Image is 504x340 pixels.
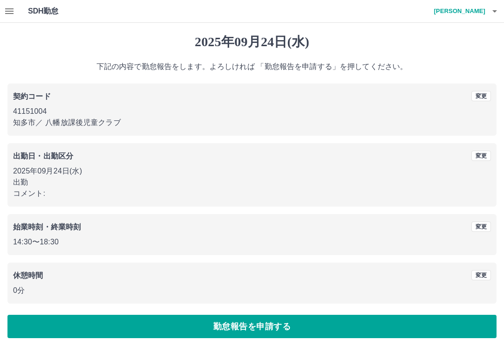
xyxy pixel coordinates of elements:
b: 休憩時間 [13,271,43,279]
p: 0分 [13,285,491,296]
button: 変更 [471,91,491,101]
p: 41151004 [13,106,491,117]
h1: 2025年09月24日(水) [7,34,497,50]
p: 下記の内容で勤怠報告をします。よろしければ 「勤怠報告を申請する」を押してください。 [7,61,497,72]
p: 出勤 [13,177,491,188]
b: 契約コード [13,92,51,100]
p: 知多市 ／ 八幡放課後児童クラブ [13,117,491,128]
button: 勤怠報告を申請する [7,315,497,338]
button: 変更 [471,222,491,232]
p: 2025年09月24日(水) [13,166,491,177]
b: 出勤日・出勤区分 [13,152,73,160]
b: 始業時刻・終業時刻 [13,223,81,231]
p: 14:30 〜 18:30 [13,236,491,248]
p: コメント: [13,188,491,199]
button: 変更 [471,270,491,280]
button: 変更 [471,151,491,161]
